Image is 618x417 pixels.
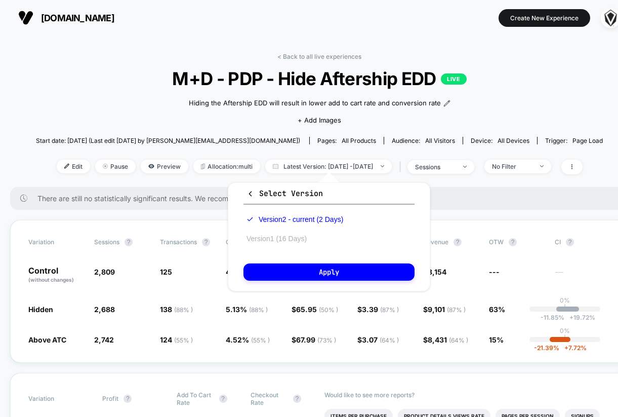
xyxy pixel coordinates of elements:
[94,268,115,276] span: 2,809
[94,335,114,344] span: 2,742
[28,391,84,406] span: Variation
[560,296,570,304] p: 0%
[397,160,407,174] span: |
[362,335,399,344] span: 3.07
[246,188,323,199] span: Select Version
[342,137,376,144] span: all products
[64,68,574,89] span: M+D - PDP - Hide Aftership EDD
[509,238,517,246] button: ?
[160,305,193,314] span: 138
[201,164,205,169] img: rebalance
[564,344,568,352] span: +
[540,165,544,167] img: end
[15,10,117,26] button: [DOMAIN_NAME]
[251,391,288,406] span: Checkout Rate
[555,238,610,246] span: CI
[292,335,336,344] span: $
[125,238,133,246] button: ?
[174,336,193,344] span: ( 55 % )
[277,53,361,60] a: < Back to all live experiences
[273,164,278,169] img: calendar
[103,164,108,169] img: end
[28,335,66,344] span: Above ATC
[28,277,74,283] span: (without changes)
[41,13,114,23] span: [DOMAIN_NAME]
[498,137,529,144] span: all devices
[95,160,136,173] span: Pause
[243,234,310,243] button: Version1 (16 Days)
[441,73,466,85] p: LIVE
[189,98,441,108] span: Hiding the Aftership EDD will result in lower add to cart rate and conversion rate
[541,314,564,321] span: -11.85 %
[362,305,399,314] span: 3.39
[463,137,537,144] span: Device:
[177,391,214,406] span: Add To Cart Rate
[499,9,590,27] button: Create New Experience
[292,305,338,314] span: $
[555,269,610,284] span: ---
[566,238,574,246] button: ?
[454,238,462,246] button: ?
[296,305,338,314] span: 65.95
[317,137,376,144] div: Pages:
[293,395,301,403] button: ?
[64,164,69,169] img: edit
[564,304,566,312] p: |
[425,137,455,144] span: All Visitors
[489,268,500,276] span: ---
[423,335,468,344] span: $
[226,335,270,344] span: 4.52 %
[319,306,338,314] span: ( 50 % )
[357,305,399,314] span: $
[102,395,118,402] span: Profit
[564,314,595,321] span: 19.72 %
[463,166,467,168] img: end
[423,305,466,314] span: $
[18,10,33,25] img: Visually logo
[545,137,603,144] div: Trigger:
[428,305,466,314] span: 9,101
[243,215,346,224] button: Version2 - current (2 Days)
[380,306,399,314] span: ( 87 % )
[569,314,573,321] span: +
[428,335,468,344] span: 8,431
[380,336,399,344] span: ( 64 % )
[317,336,336,344] span: ( 73 % )
[219,395,227,403] button: ?
[392,137,455,144] div: Audience:
[298,116,341,124] span: + Add Images
[381,165,384,167] img: end
[202,238,210,246] button: ?
[160,238,197,246] span: Transactions
[57,160,90,173] span: Edit
[123,395,132,403] button: ?
[449,336,468,344] span: ( 64 % )
[265,160,392,173] span: Latest Version: [DATE] - [DATE]
[226,305,268,314] span: 5.13 %
[489,238,545,246] span: OTW
[564,334,566,342] p: |
[141,160,188,173] span: Preview
[94,305,115,314] span: 2,688
[160,268,172,276] span: 125
[492,163,532,170] div: No Filter
[324,391,610,399] p: Would like to see more reports?
[37,194,608,203] span: There are still no statistically significant results. We recommend waiting a few more days
[28,305,53,314] span: Hidden
[174,306,193,314] span: ( 88 % )
[534,344,559,352] span: -21.39 %
[94,238,119,246] span: Sessions
[296,335,336,344] span: 67.99
[249,306,268,314] span: ( 88 % )
[28,267,84,284] p: Control
[28,238,84,246] span: Variation
[560,327,570,334] p: 0%
[489,305,505,314] span: 63%
[357,335,399,344] span: $
[489,335,504,344] span: 15%
[193,160,260,173] span: Allocation: multi
[243,263,415,281] button: Apply
[243,188,415,205] button: Select Version
[572,137,603,144] span: Page Load
[447,306,466,314] span: ( 87 % )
